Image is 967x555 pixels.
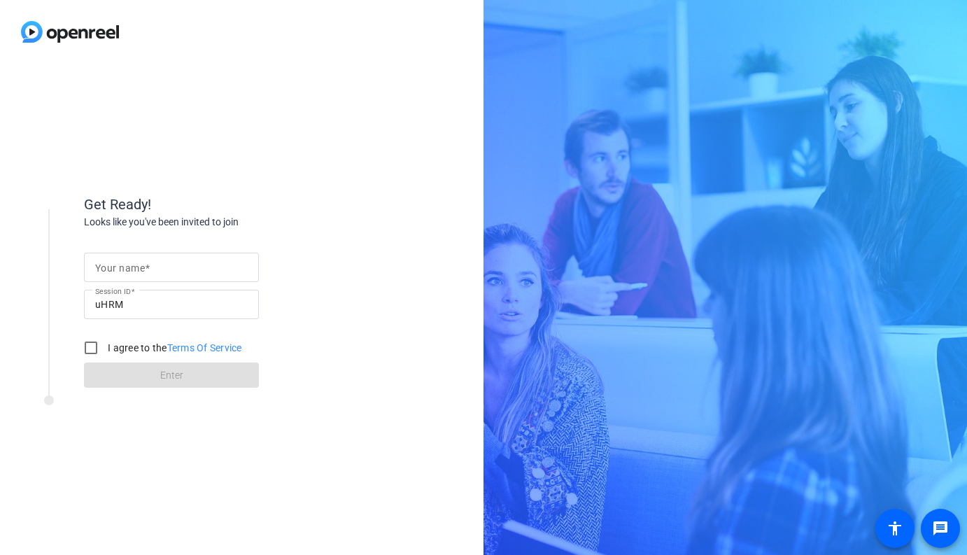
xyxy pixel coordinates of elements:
[167,342,242,353] a: Terms Of Service
[95,287,131,295] mat-label: Session ID
[105,341,242,355] label: I agree to the
[932,520,949,537] mat-icon: message
[84,194,364,215] div: Get Ready!
[95,262,145,274] mat-label: Your name
[84,215,364,230] div: Looks like you've been invited to join
[887,520,903,537] mat-icon: accessibility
